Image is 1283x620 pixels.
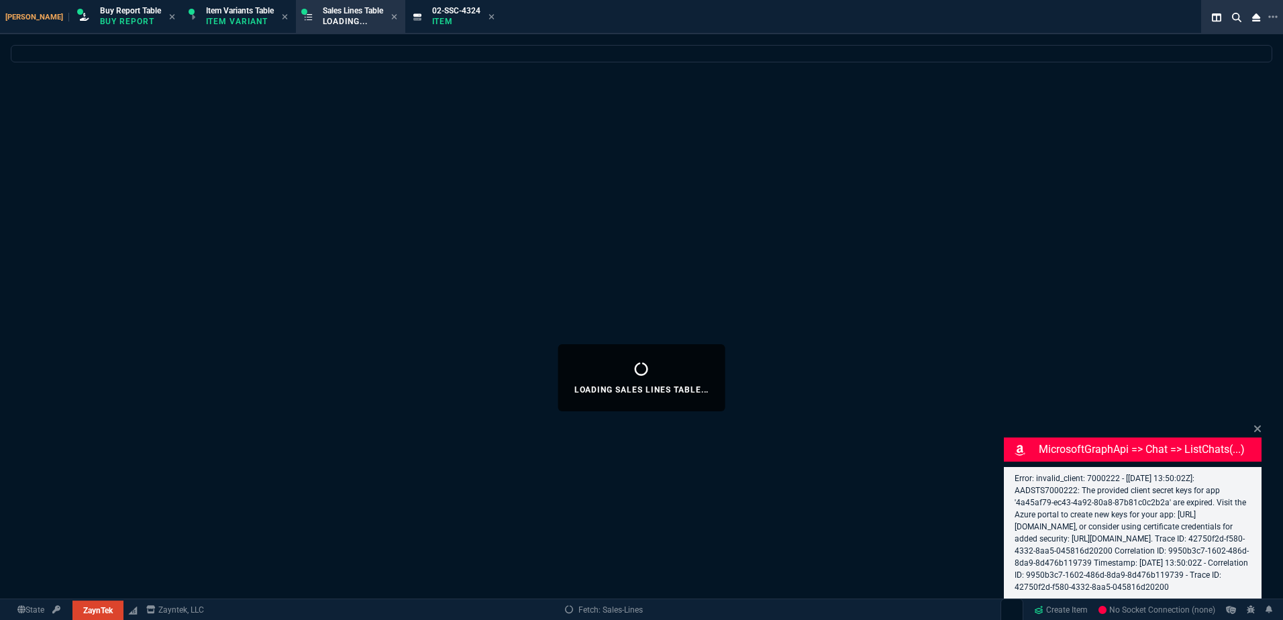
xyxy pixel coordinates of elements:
[1015,472,1251,593] p: Error: invalid_client: 7000222 - [[DATE] 13:50:02Z]: AADSTS7000222: The provided client secret ke...
[391,12,397,23] nx-icon: Close Tab
[206,6,274,15] span: Item Variants Table
[565,604,643,616] a: Fetch: Sales-Lines
[169,12,175,23] nx-icon: Close Tab
[1039,442,1259,458] p: MicrosoftGraphApi => chat => listChats(...)
[1247,9,1266,25] nx-icon: Close Workbench
[323,6,383,15] span: Sales Lines Table
[282,12,288,23] nx-icon: Close Tab
[1029,600,1093,620] a: Create Item
[489,12,495,23] nx-icon: Close Tab
[323,16,383,27] p: Loading...
[432,6,480,15] span: 02-SSC-4324
[100,16,161,27] p: Buy Report
[1207,9,1227,25] nx-icon: Split Panels
[13,604,48,616] a: Global State
[142,604,208,616] a: msbcCompanyName
[1098,605,1215,615] span: No Socket Connection (none)
[574,384,709,395] p: Loading Sales Lines Table...
[432,16,480,27] p: Item
[5,13,69,21] span: [PERSON_NAME]
[48,604,64,616] a: API TOKEN
[100,6,161,15] span: Buy Report Table
[206,16,273,27] p: Item Variant
[1227,9,1247,25] nx-icon: Search
[1268,11,1278,23] nx-icon: Open New Tab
